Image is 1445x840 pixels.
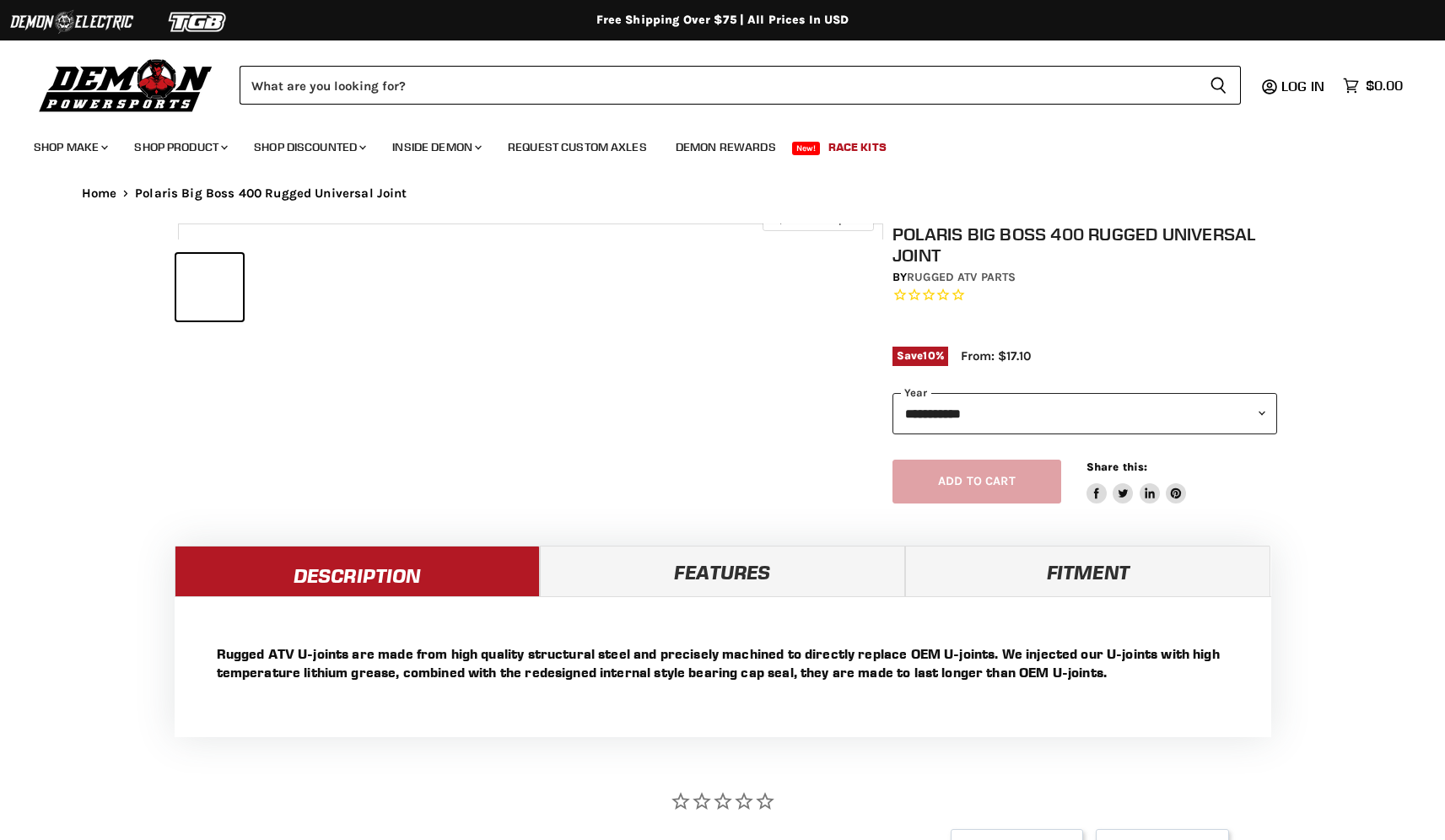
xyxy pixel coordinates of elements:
a: Features [540,546,905,596]
select: year [892,393,1277,434]
a: Shop Make [21,130,118,164]
a: Home [82,186,117,201]
img: TGB Logo 2 [135,6,262,38]
a: Description [175,546,540,596]
span: Click to expand [771,213,865,225]
a: Rugged ATV Parts [907,270,1016,284]
span: $0.00 [1366,78,1403,94]
a: Fitment [905,546,1270,596]
span: Log in [1281,78,1324,94]
form: Product [240,66,1241,105]
div: by [892,268,1277,287]
img: Demon Electric Logo 2 [8,6,135,38]
div: Free Shipping Over $75 | All Prices In USD [48,13,1398,28]
aside: Share this: [1086,460,1187,504]
button: Search [1196,66,1241,105]
a: Inside Demon [380,130,492,164]
img: Demon Powersports [34,55,218,115]
h1: Polaris Big Boss 400 Rugged Universal Joint [892,223,1277,266]
span: From: $17.10 [961,348,1031,363]
button: IMAGE thumbnail [176,254,243,320]
span: Rated 0.0 out of 5 stars 0 reviews [892,287,1277,304]
a: Race Kits [816,130,899,164]
span: Share this: [1086,460,1147,473]
input: Search [240,66,1196,105]
a: Demon Rewards [663,130,789,164]
span: Save % [892,347,948,365]
nav: Breadcrumbs [48,186,1398,201]
a: $0.00 [1334,73,1411,98]
a: Shop Discounted [241,130,376,164]
span: Polaris Big Boss 400 Rugged Universal Joint [135,186,407,201]
span: 10 [923,349,935,362]
span: New! [792,142,821,155]
p: Rugged ATV U-joints are made from high quality structural steel and precisely machined to directl... [217,644,1229,681]
a: Shop Product [121,130,238,164]
a: Request Custom Axles [495,130,660,164]
ul: Main menu [21,123,1399,164]
a: Log in [1274,78,1334,94]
